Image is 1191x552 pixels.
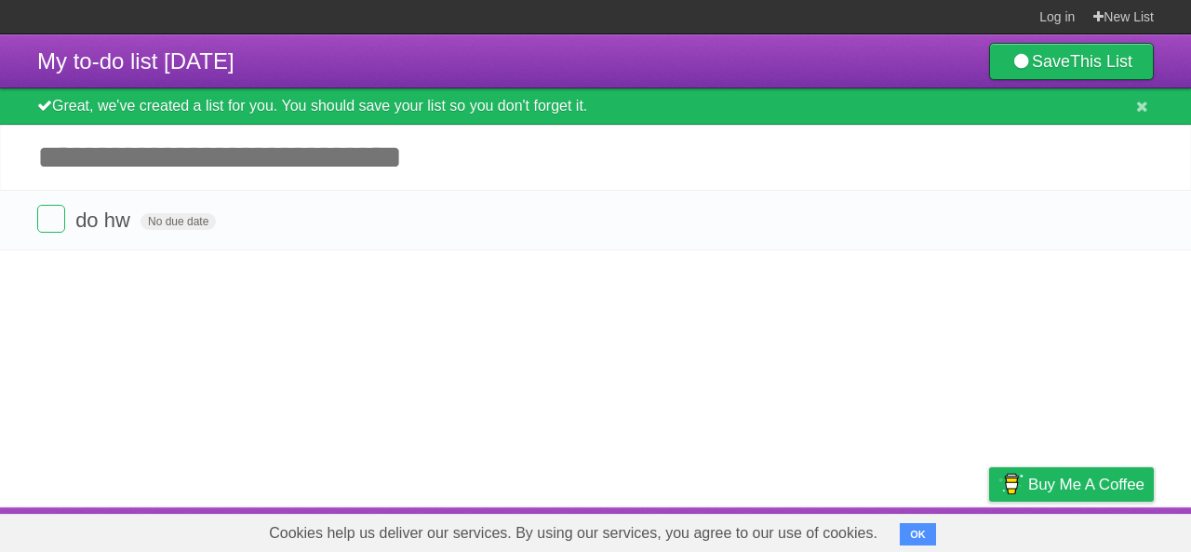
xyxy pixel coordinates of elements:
a: Suggest a feature [1037,512,1154,547]
a: Privacy [965,512,1013,547]
a: Developers [803,512,878,547]
a: Buy me a coffee [989,467,1154,502]
label: Done [37,205,65,233]
span: do hw [75,209,135,232]
span: My to-do list [DATE] [37,48,234,74]
span: Buy me a coffee [1028,468,1144,501]
a: About [742,512,781,547]
img: Buy me a coffee [998,468,1024,500]
span: No due date [141,213,216,230]
span: Cookies help us deliver our services. By using our services, you agree to our use of cookies. [250,515,896,552]
button: OK [900,523,936,545]
a: SaveThis List [989,43,1154,80]
b: This List [1070,52,1132,71]
a: Terms [902,512,943,547]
